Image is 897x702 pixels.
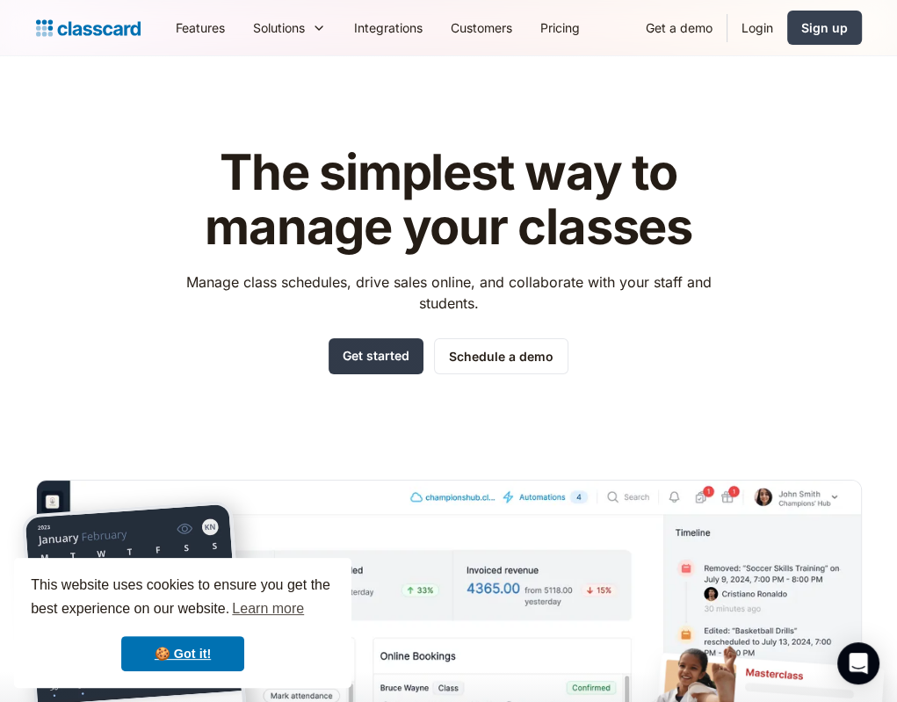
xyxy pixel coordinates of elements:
[36,16,141,40] a: home
[329,338,423,374] a: Get started
[801,18,848,37] div: Sign up
[170,271,727,314] p: Manage class schedules, drive sales online, and collaborate with your staff and students.
[787,11,862,45] a: Sign up
[632,8,727,47] a: Get a demo
[14,558,351,688] div: cookieconsent
[239,8,340,47] div: Solutions
[31,575,335,622] span: This website uses cookies to ensure you get the best experience on our website.
[229,596,307,622] a: learn more about cookies
[526,8,594,47] a: Pricing
[253,18,305,37] div: Solutions
[162,8,239,47] a: Features
[170,146,727,254] h1: The simplest way to manage your classes
[727,8,787,47] a: Login
[437,8,526,47] a: Customers
[434,338,568,374] a: Schedule a demo
[837,642,879,684] div: Open Intercom Messenger
[340,8,437,47] a: Integrations
[121,636,244,671] a: dismiss cookie message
